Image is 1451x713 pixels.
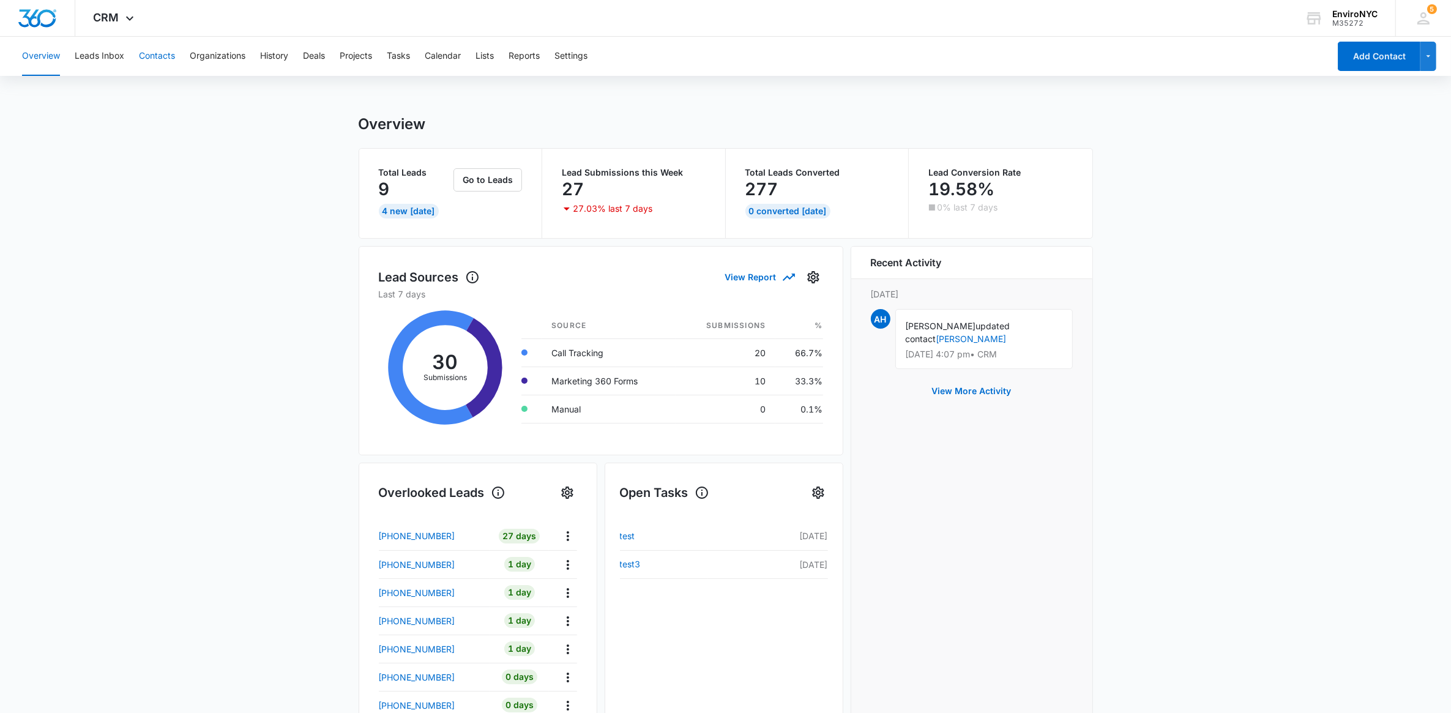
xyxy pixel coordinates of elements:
p: [PHONE_NUMBER] [379,529,455,542]
p: [PHONE_NUMBER] [379,671,455,684]
h1: Lead Sources [379,268,480,286]
p: Lead Submissions this Week [562,168,706,177]
button: Overview [22,37,60,76]
div: 0 Converted [DATE] [745,204,830,218]
button: Projects [340,37,372,76]
div: notifications count [1427,4,1437,14]
a: [PHONE_NUMBER] [379,529,490,542]
a: [PHONE_NUMBER] [379,699,490,712]
a: test3 [620,557,709,572]
span: 5 [1427,4,1437,14]
button: Settings [808,483,828,502]
button: Add Contact [1338,42,1420,71]
button: Actions [558,555,577,574]
button: Organizations [190,37,245,76]
button: Settings [804,267,823,287]
p: [DATE] [708,558,828,571]
button: Actions [558,640,577,659]
a: [PHONE_NUMBER] [379,558,490,571]
a: [PERSON_NAME] [936,334,1007,344]
div: 1 Day [504,585,535,600]
p: Lead Conversion Rate [928,168,1073,177]
a: Go to Leads [453,174,522,185]
p: 27.03% last 7 days [573,204,652,213]
div: account name [1332,9,1378,19]
td: 66.7% [775,338,822,367]
button: View More Activity [920,376,1024,406]
p: [DATE] [871,288,1073,301]
button: Go to Leads [453,168,522,192]
p: [PHONE_NUMBER] [379,643,455,655]
button: Reports [509,37,540,76]
p: 277 [745,179,778,199]
p: [PHONE_NUMBER] [379,586,455,599]
div: 27 Days [499,529,540,543]
button: Tasks [387,37,410,76]
div: 0 Days [502,670,537,684]
button: Leads Inbox [75,37,124,76]
button: Settings [558,483,577,502]
h1: Open Tasks [620,483,709,502]
p: 9 [379,179,390,199]
p: [PHONE_NUMBER] [379,614,455,627]
span: CRM [94,11,119,24]
button: Calendar [425,37,461,76]
th: Submissions [676,313,775,339]
p: 19.58% [928,179,994,199]
button: Deals [303,37,325,76]
div: 0 Days [502,698,537,712]
span: AH [871,309,890,329]
button: History [260,37,288,76]
td: Marketing 360 Forms [542,367,676,395]
div: 1 Day [504,613,535,628]
th: Source [542,313,676,339]
h6: Recent Activity [871,255,942,270]
div: 1 Day [504,641,535,656]
div: account id [1332,19,1378,28]
button: View Report [725,266,794,288]
p: 0% last 7 days [937,203,998,212]
h1: Overview [359,115,426,133]
td: Manual [542,395,676,423]
span: [PERSON_NAME] [906,321,976,331]
td: 10 [676,367,775,395]
a: [PHONE_NUMBER] [379,586,490,599]
button: Lists [476,37,494,76]
p: Total Leads [379,168,452,177]
div: 4 New [DATE] [379,204,439,218]
button: Actions [558,668,577,687]
td: 0 [676,395,775,423]
h1: Overlooked Leads [379,483,505,502]
div: 1 Day [504,557,535,572]
p: [DATE] [708,529,828,542]
button: Settings [554,37,587,76]
p: [DATE] 4:07 pm • CRM [906,350,1062,359]
td: 20 [676,338,775,367]
p: Total Leads Converted [745,168,889,177]
button: Actions [558,611,577,630]
a: test [620,529,709,543]
a: [PHONE_NUMBER] [379,671,490,684]
p: Last 7 days [379,288,823,301]
button: Actions [558,583,577,602]
button: Actions [558,526,577,545]
button: Contacts [139,37,175,76]
th: % [775,313,822,339]
a: [PHONE_NUMBER] [379,643,490,655]
p: [PHONE_NUMBER] [379,699,455,712]
td: 33.3% [775,367,822,395]
p: 27 [562,179,584,199]
td: Call Tracking [542,338,676,367]
a: [PHONE_NUMBER] [379,614,490,627]
p: [PHONE_NUMBER] [379,558,455,571]
td: 0.1% [775,395,822,423]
